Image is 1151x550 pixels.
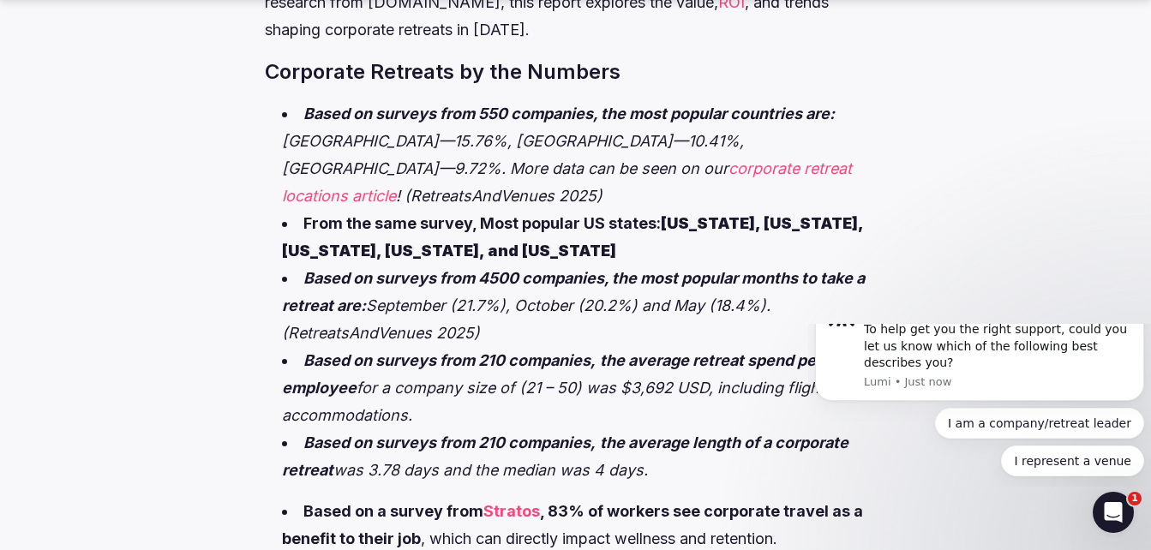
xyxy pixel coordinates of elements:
[282,269,865,314] em: Based on surveys from 4500 companies, the most popular months to take a retreat are:
[282,379,856,424] em: for a company size of (21 – 50) was $3,692 USD, including flight and accommodations.
[808,324,1151,487] iframe: Intercom notifications message
[282,351,822,397] em: the average retreat spend per employee
[1128,492,1142,505] span: 1
[265,57,886,87] h3: Corporate Retreats by the Numbers
[282,214,863,260] strong: From the same survey, Most popular US states:
[7,84,336,152] div: Quick reply options
[282,214,863,260] strong: [US_STATE], [US_STATE], [US_STATE], [US_STATE], and [US_STATE]
[282,502,863,547] strong: , 83% of workers see corporate travel as a benefit to their job
[396,187,602,205] em: ! (RetreatsAndVenues 2025)
[282,132,744,177] em: [GEOGRAPHIC_DATA]—15.76%, [GEOGRAPHIC_DATA]—10.41%, [GEOGRAPHIC_DATA]—9.72%. More data can be see...
[333,461,648,479] em: was 3.78 days and the median was 4 days.
[282,433,848,479] em: the average length of a corporate retreat
[193,122,336,152] button: Quick reply: I represent a venue
[303,433,596,451] em: Based on surveys from 210 companies,
[303,502,483,520] strong: Based on a survey from
[127,84,336,115] button: Quick reply: I am a company/retreat leader
[303,105,835,123] em: Based on surveys from 550 companies, the most popular countries are:
[303,351,596,369] em: Based on surveys from 210 companies,
[282,159,852,205] a: corporate retreat locations article
[56,51,323,66] p: Message from Lumi, sent Just now
[483,502,540,520] a: Stratos
[1093,492,1134,533] iframe: Intercom live chat
[282,296,770,342] em: September (21.7%), October (20.2%) and May (18.4%). (RetreatsAndVenues 2025)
